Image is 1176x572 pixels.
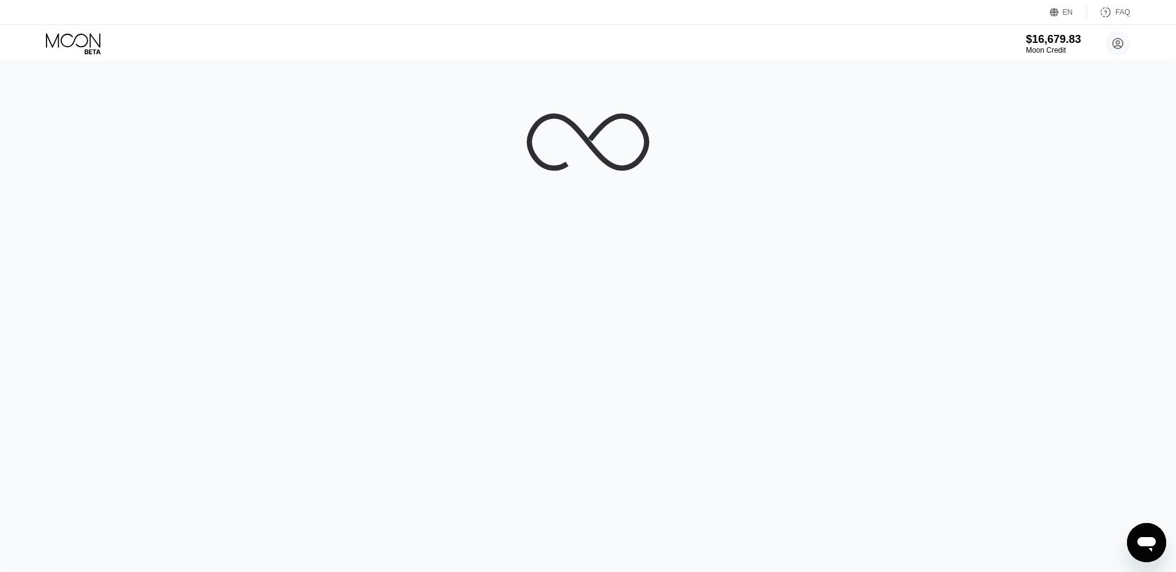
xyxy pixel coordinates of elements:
[1026,33,1081,46] div: $16,679.83
[1063,8,1073,17] div: EN
[1127,523,1166,562] iframe: Button to launch messaging window
[1050,6,1087,18] div: EN
[1087,6,1130,18] div: FAQ
[1026,33,1081,55] div: $16,679.83Moon Credit
[1115,8,1130,17] div: FAQ
[1026,46,1081,55] div: Moon Credit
